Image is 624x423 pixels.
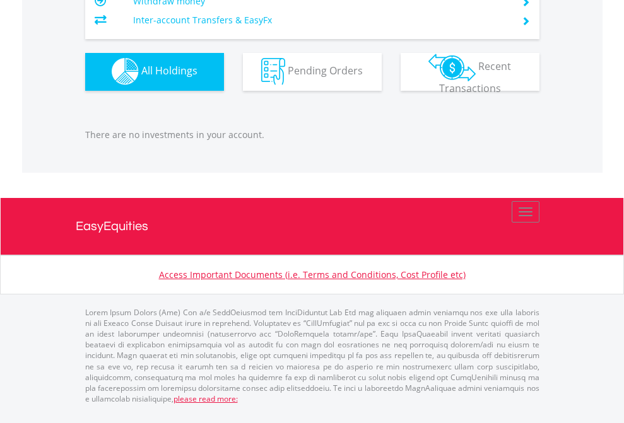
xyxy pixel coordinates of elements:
[141,64,197,78] span: All Holdings
[133,11,506,30] td: Inter-account Transfers & EasyFx
[428,54,476,81] img: transactions-zar-wht.png
[85,307,539,404] p: Lorem Ipsum Dolors (Ame) Con a/e SeddOeiusmod tem InciDiduntut Lab Etd mag aliquaen admin veniamq...
[288,64,363,78] span: Pending Orders
[85,53,224,91] button: All Holdings
[76,198,549,255] a: EasyEquities
[439,59,512,95] span: Recent Transactions
[401,53,539,91] button: Recent Transactions
[85,129,539,141] p: There are no investments in your account.
[243,53,382,91] button: Pending Orders
[159,269,466,281] a: Access Important Documents (i.e. Terms and Conditions, Cost Profile etc)
[261,58,285,85] img: pending_instructions-wht.png
[112,58,139,85] img: holdings-wht.png
[174,393,238,404] a: please read more:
